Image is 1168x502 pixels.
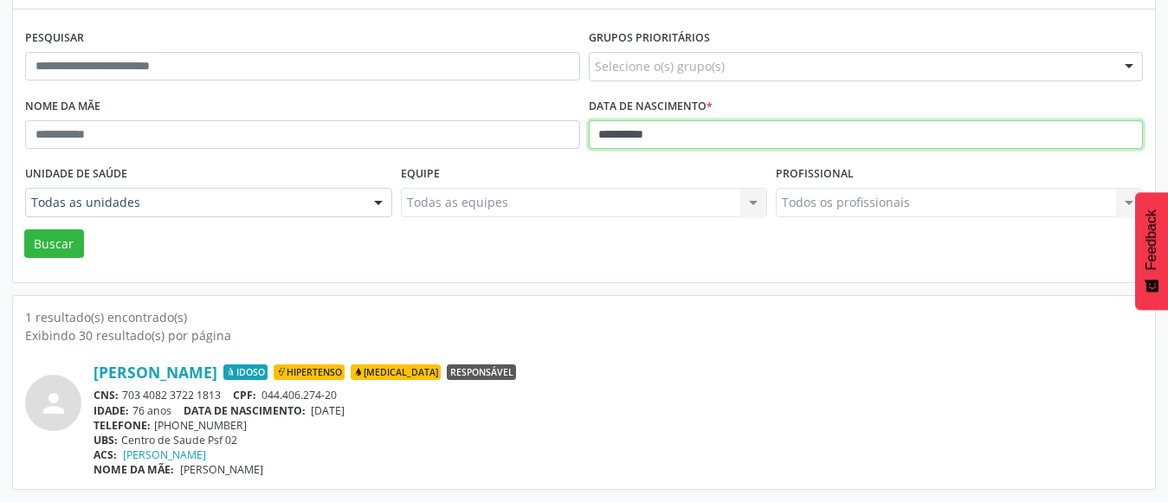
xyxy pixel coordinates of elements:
i: person [38,388,69,419]
span: Selecione o(s) grupo(s) [595,57,725,75]
button: Feedback - Mostrar pesquisa [1135,192,1168,310]
div: Exibindo 30 resultado(s) por página [25,326,1143,344]
span: 044.406.274-20 [261,388,337,402]
button: Buscar [24,229,84,259]
span: Feedback [1144,209,1159,270]
span: TELEFONE: [94,418,151,433]
a: [PERSON_NAME] [123,447,206,462]
div: 1 resultado(s) encontrado(s) [25,308,1143,326]
span: [DATE] [311,403,345,418]
span: CNS: [94,388,119,402]
div: 76 anos [94,403,1143,418]
span: ACS: [94,447,117,462]
span: DATA DE NASCIMENTO: [184,403,306,418]
div: [PHONE_NUMBER] [94,418,1143,433]
span: Responsável [447,364,516,380]
div: Centro de Saude Psf 02 [94,433,1143,447]
span: UBS: [94,433,118,447]
label: Nome da mãe [25,93,100,120]
div: 703 4082 3722 1813 [94,388,1143,402]
span: CPF: [233,388,256,402]
label: Unidade de saúde [25,161,127,188]
span: Todas as unidades [31,194,357,211]
span: Hipertenso [274,364,345,380]
span: [PERSON_NAME] [180,462,263,477]
span: Idoso [223,364,268,380]
span: IDADE: [94,403,129,418]
label: Grupos prioritários [589,25,710,52]
label: Profissional [776,161,854,188]
span: NOME DA MÃE: [94,462,174,477]
a: [PERSON_NAME] [94,363,217,382]
label: Data de nascimento [589,93,713,120]
span: [MEDICAL_DATA] [351,364,441,380]
label: Pesquisar [25,25,84,52]
label: Equipe [401,161,440,188]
